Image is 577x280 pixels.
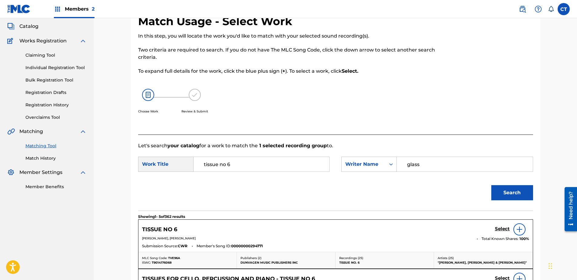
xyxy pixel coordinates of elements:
[231,243,263,249] span: 00000000294771
[519,5,526,13] img: search
[7,128,15,135] img: Matching
[152,261,172,265] span: T9014176068
[19,23,38,30] span: Catalog
[495,226,510,232] h5: Select
[138,109,158,114] p: Choose Work
[25,184,87,190] a: Member Benefits
[142,236,196,240] span: [PERSON_NAME], [PERSON_NAME]
[79,37,87,45] img: expand
[482,236,519,242] span: Total Known Shares:
[535,5,542,13] img: help
[168,256,180,260] span: TVE96A
[558,3,570,15] div: User Menu
[167,143,199,148] strong: your catalog
[7,169,15,176] img: Member Settings
[240,260,332,265] p: DUNVAGEN MUSIC PUBLISHERS INC
[438,260,529,265] p: "[PERSON_NAME], [PERSON_NAME] & [PERSON_NAME]"
[92,6,95,12] span: 2
[142,89,154,101] img: 26af456c4569493f7445.svg
[547,251,577,280] iframe: Chat Widget
[142,261,151,265] span: ISWC:
[7,23,15,30] img: Catalog
[560,185,577,234] iframe: Resource Center
[65,5,95,12] span: Members
[138,142,533,149] p: Let's search for a work to match the to.
[519,236,529,242] span: 100 %
[25,155,87,162] a: Match History
[197,243,231,249] span: Member's Song ID:
[138,46,442,61] p: Two criteria are required to search. If you do not have The MLC Song Code, click the down arrow t...
[516,226,523,233] img: info
[240,256,332,260] p: Publishers ( 2 )
[142,256,167,260] span: MLC Song Code:
[25,143,87,149] a: Matching Tool
[516,3,529,15] a: Public Search
[7,5,31,13] img: MLC Logo
[491,185,533,200] button: Search
[19,128,43,135] span: Matching
[25,89,87,96] a: Registration Drafts
[138,68,442,75] p: To expand full details for the work, click the blue plus sign ( ). To select a work, click
[54,5,61,13] img: Top Rightsholders
[19,169,62,176] span: Member Settings
[138,32,442,40] p: In this step, you will locate the work you'd like to match with your selected sound recording(s).
[138,15,295,28] h2: Match Usage - Select Work
[532,3,544,15] div: Help
[7,37,15,45] img: Works Registration
[25,65,87,71] a: Individual Registration Tool
[178,243,187,249] span: CWR
[79,169,87,176] img: expand
[7,23,38,30] a: CatalogCatalog
[25,52,87,58] a: Claiming Tool
[19,37,67,45] span: Works Registration
[345,161,382,168] div: Writer Name
[25,114,87,121] a: Overclaims Tool
[142,243,178,249] span: Submission Source:
[138,149,533,211] form: Search Form
[138,214,185,219] p: Showing 1 - 5 of 362 results
[342,68,358,74] strong: Select.
[142,226,177,233] h5: TISSUE NO 6
[25,102,87,108] a: Registration History
[339,260,430,265] p: TISSUE NO. 6
[339,256,430,260] p: Recordings ( 25 )
[25,77,87,83] a: Bulk Registration Tool
[258,143,327,148] strong: 1 selected recording group
[549,257,552,275] div: Drag
[438,256,529,260] p: Artists ( 25 )
[548,6,554,12] div: Notifications
[282,68,285,74] strong: +
[79,128,87,135] img: expand
[181,109,208,114] p: Review & Submit
[189,89,201,101] img: 173f8e8b57e69610e344.svg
